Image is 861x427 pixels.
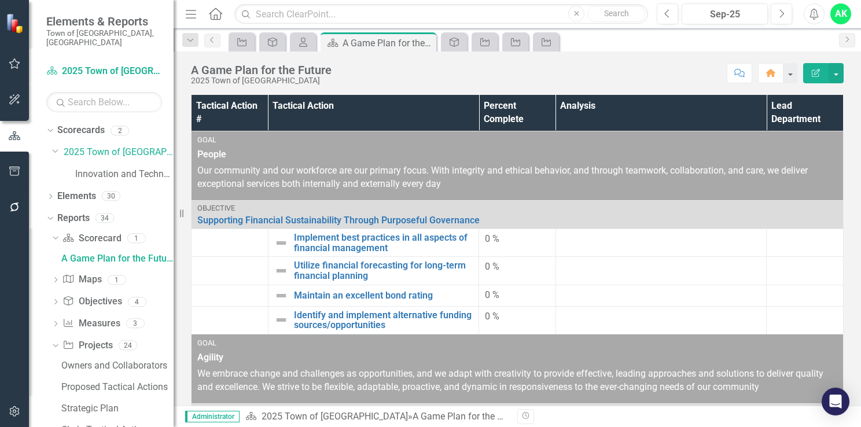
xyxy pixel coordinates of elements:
a: Implement best practices in all aspects of financial management [294,233,473,253]
td: Double-Click to Edit Right Click for Context Menu [268,257,479,285]
td: Double-Click to Edit [479,285,556,306]
td: Double-Click to Edit [767,306,844,334]
div: Open Intercom Messenger [822,388,849,415]
a: Utilize financial forecasting for long-term financial planning [294,260,473,281]
div: 34 [95,213,114,223]
a: Projects [62,339,112,352]
img: Not Defined [274,313,288,327]
div: A Game Plan for the Future [343,36,433,50]
div: 2025 Town of [GEOGRAPHIC_DATA] [191,76,332,85]
a: A Game Plan for the Future [58,249,174,267]
a: Reports [57,212,90,225]
div: Sep-25 [686,8,764,21]
td: Double-Click to Edit [192,229,268,257]
a: Supporting Financial Sustainability Through Purposeful Governance [197,215,837,226]
td: Double-Click to Edit Right Click for Context Menu [268,285,479,306]
a: Maintain an excellent bond rating [294,290,473,301]
span: Administrator [185,411,240,422]
div: Strategic Plan [61,403,174,414]
td: Double-Click to Edit [767,257,844,285]
td: Double-Click to Edit Right Click for Context Menu [268,306,479,334]
div: 0 % [485,233,550,246]
a: Objectives [62,295,122,308]
div: Objective [197,204,837,212]
a: 2025 Town of [GEOGRAPHIC_DATA] [262,411,408,422]
img: ClearPoint Strategy [6,13,26,33]
a: Strategic Plan [58,399,174,418]
span: People [197,148,837,161]
td: Double-Click to Edit [555,229,767,257]
a: Proposed Tactical Actions [58,378,174,396]
div: A Game Plan for the Future [191,64,332,76]
div: Goal [197,338,837,348]
span: Elements & Reports [46,14,162,28]
div: » [245,410,509,424]
td: Double-Click to Edit [479,306,556,334]
td: Double-Click to Edit [555,257,767,285]
div: 1 [127,233,146,243]
a: Innovation and Technology Projects [75,168,174,181]
div: 0 % [485,289,550,302]
td: Double-Click to Edit [767,229,844,257]
div: 4 [128,297,146,307]
div: Proposed Tactical Actions [61,382,174,392]
a: Elements [57,190,96,203]
a: Identify and implement alternative funding sources/opportunities [294,310,473,330]
td: Double-Click to Edit [192,257,268,285]
a: Owners and Collaborators [58,356,174,375]
div: 24 [119,341,137,351]
div: 2 [111,126,129,135]
td: Double-Click to Edit Right Click for Context Menu [192,200,844,229]
div: 3 [126,319,145,329]
td: Double-Click to Edit Right Click for Context Menu [268,229,479,257]
div: 0 % [485,260,550,274]
span: Search [604,9,629,18]
button: Search [587,6,645,22]
a: 2025 Town of [GEOGRAPHIC_DATA] [46,65,162,78]
button: AK [830,3,851,24]
small: Town of [GEOGRAPHIC_DATA], [GEOGRAPHIC_DATA] [46,28,162,47]
td: Double-Click to Edit [555,285,767,306]
a: Scorecard [62,232,121,245]
p: We embrace change and challenges as opportunities, and we adapt with creativity to provide effect... [197,367,837,394]
td: Double-Click to Edit [192,285,268,306]
img: Not Defined [274,289,288,303]
td: Double-Click to Edit [555,306,767,334]
td: Double-Click to Edit [479,229,556,257]
div: Goal [197,135,837,145]
p: Our community and our workforce are our primary focus. With integrity and ethical behavior, and t... [197,164,837,191]
td: Double-Click to Edit [192,306,268,334]
span: Agility [197,351,837,365]
img: Not Defined [274,236,288,250]
div: A Game Plan for the Future [61,253,174,264]
td: Double-Click to Edit [192,131,844,200]
a: Maps [62,273,101,286]
a: 2025 Town of [GEOGRAPHIC_DATA] [64,146,174,159]
td: Double-Click to Edit [767,285,844,306]
div: Owners and Collaborators [61,360,174,371]
a: Measures [62,317,120,330]
input: Search ClearPoint... [234,4,648,24]
td: Double-Click to Edit [192,334,844,403]
div: 1 [108,275,126,285]
td: Double-Click to Edit [479,257,556,285]
a: Scorecards [57,124,105,137]
button: Sep-25 [682,3,768,24]
div: A Game Plan for the Future [413,411,523,422]
div: 0 % [485,310,550,323]
div: 30 [102,192,120,201]
img: Not Defined [274,264,288,278]
input: Search Below... [46,92,162,112]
